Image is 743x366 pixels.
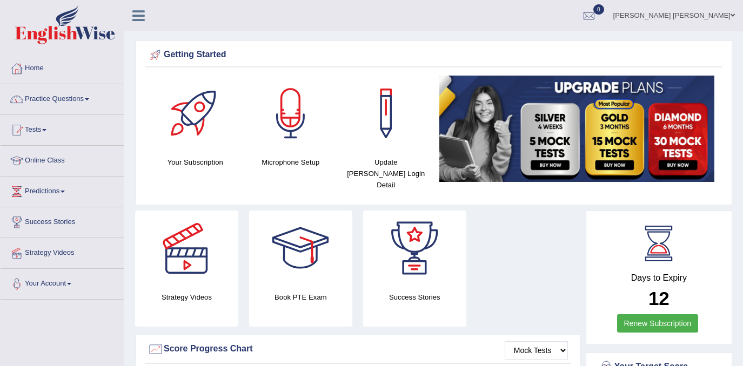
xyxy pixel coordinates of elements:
a: Success Stories [1,207,124,234]
h4: Strategy Videos [135,292,238,303]
img: small5.jpg [439,76,715,182]
a: Tests [1,115,124,142]
h4: Days to Expiry [598,273,720,283]
a: Renew Subscription [617,314,699,333]
a: Strategy Videos [1,238,124,265]
span: 0 [593,4,604,15]
h4: Microphone Setup [249,157,333,168]
h4: Success Stories [363,292,466,303]
a: Online Class [1,146,124,173]
a: Predictions [1,177,124,204]
h4: Book PTE Exam [249,292,352,303]
a: Your Account [1,269,124,296]
div: Getting Started [148,47,720,63]
b: 12 [648,288,670,309]
div: Score Progress Chart [148,341,568,357]
h4: Update [PERSON_NAME] Login Detail [344,157,429,191]
a: Practice Questions [1,84,124,111]
a: Home [1,53,124,80]
h4: Your Subscription [153,157,238,168]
